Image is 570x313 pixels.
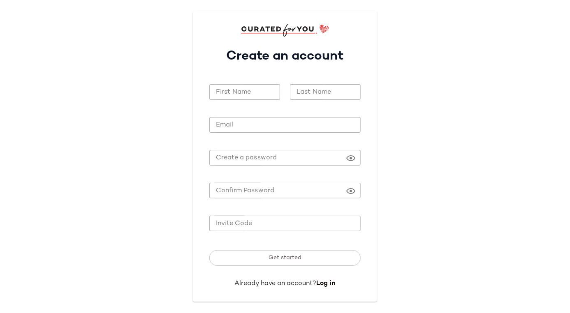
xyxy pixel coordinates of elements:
[241,24,329,37] img: cfy_login_logo.DGdB1djN.svg
[209,250,361,266] button: Get started
[209,37,361,71] h1: Create an account
[316,280,336,287] a: Log in
[234,280,316,287] span: Already have an account?
[268,255,301,261] span: Get started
